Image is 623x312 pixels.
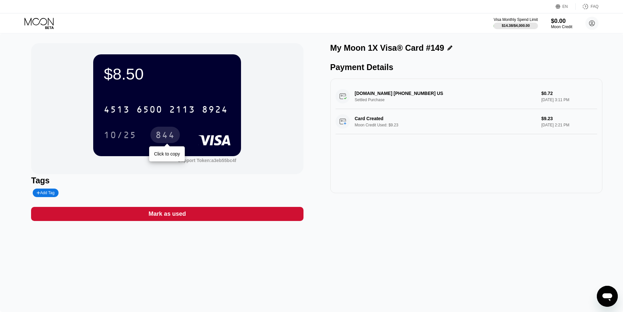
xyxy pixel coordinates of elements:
[551,18,572,25] div: $0.00
[37,191,54,195] div: Add Tag
[576,3,598,10] div: FAQ
[597,286,618,307] iframe: Button to launch messaging window, conversation in progress
[493,17,538,29] div: Visa Monthly Spend Limit$14.38/$4,000.00
[591,4,598,9] div: FAQ
[493,17,538,22] div: Visa Monthly Spend Limit
[31,207,303,221] div: Mark as used
[150,127,180,143] div: 844
[104,105,130,116] div: 4513
[31,176,303,185] div: Tags
[169,105,195,116] div: 2113
[202,105,228,116] div: 8924
[556,3,576,10] div: EN
[104,65,231,83] div: $8.50
[562,4,568,9] div: EN
[155,131,175,141] div: 844
[104,131,136,141] div: 10/25
[178,158,236,163] div: Support Token: a3eb55bc4f
[551,25,572,29] div: Moon Credit
[551,18,572,29] div: $0.00Moon Credit
[330,63,602,72] div: Payment Details
[330,43,444,53] div: My Moon 1X Visa® Card #149
[502,24,530,28] div: $14.38 / $4,000.00
[99,127,141,143] div: 10/25
[154,151,180,156] div: Click to copy
[148,210,186,218] div: Mark as used
[178,158,236,163] div: Support Token:a3eb55bc4f
[33,189,58,197] div: Add Tag
[100,101,232,118] div: 4513650021138924
[136,105,163,116] div: 6500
